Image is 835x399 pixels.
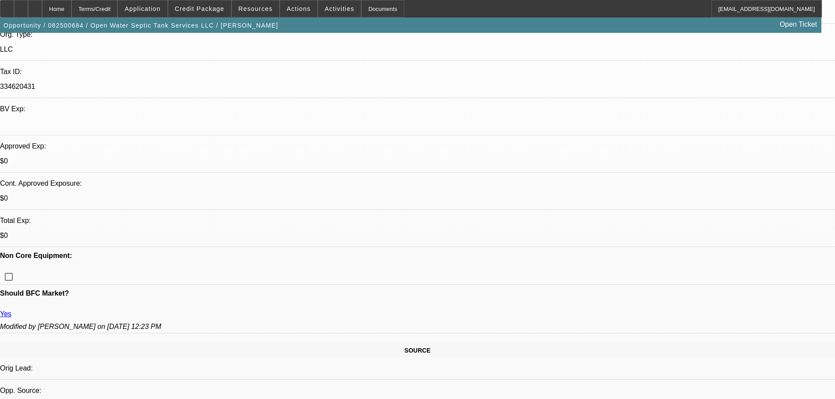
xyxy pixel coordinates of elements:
[238,5,273,12] span: Resources
[118,0,167,17] button: Application
[124,5,160,12] span: Application
[4,22,278,29] span: Opportunity / 082500684 / Open Water Septic Tank Services LLC / [PERSON_NAME]
[405,347,431,354] span: SOURCE
[168,0,231,17] button: Credit Package
[232,0,279,17] button: Resources
[280,0,317,17] button: Actions
[325,5,355,12] span: Activities
[776,17,821,32] a: Open Ticket
[287,5,311,12] span: Actions
[318,0,361,17] button: Activities
[175,5,224,12] span: Credit Package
